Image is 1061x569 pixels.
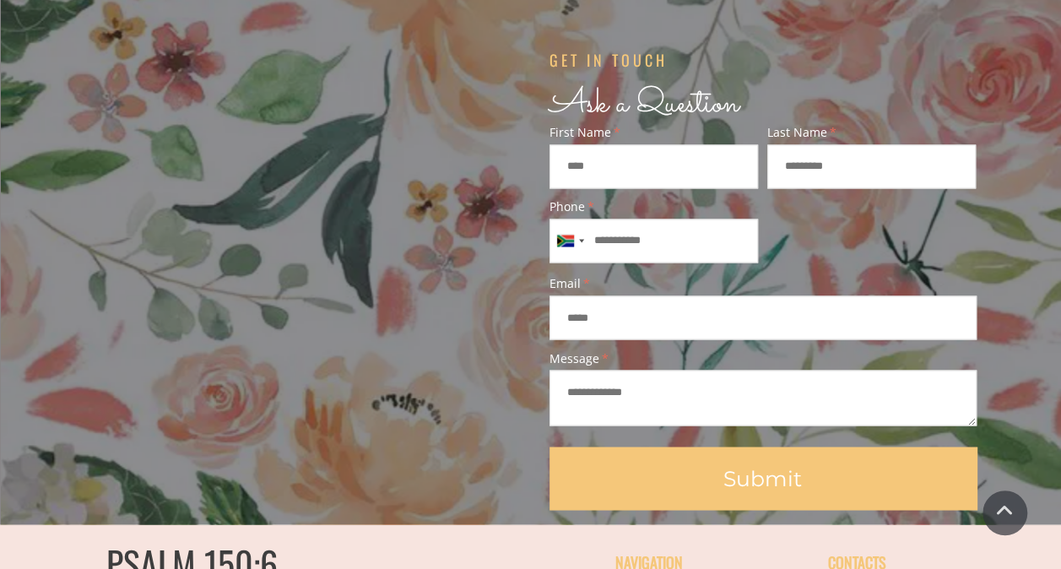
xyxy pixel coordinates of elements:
[549,127,759,138] span: First Name
[767,144,977,188] input: Last Name
[549,201,759,213] span: Phone
[549,144,759,188] input: First Name
[549,278,977,290] span: Email
[549,370,977,425] textarea: Message
[549,49,664,71] span: G E T I N T O U C H
[549,79,739,130] span: Ask a Question
[549,295,977,339] input: Email
[767,127,977,138] span: Last Name
[549,219,759,263] input: Phone
[549,352,977,364] span: Message
[983,490,1027,535] a: Scroll To Top
[549,447,977,509] a: Submit
[550,219,589,262] button: Selected country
